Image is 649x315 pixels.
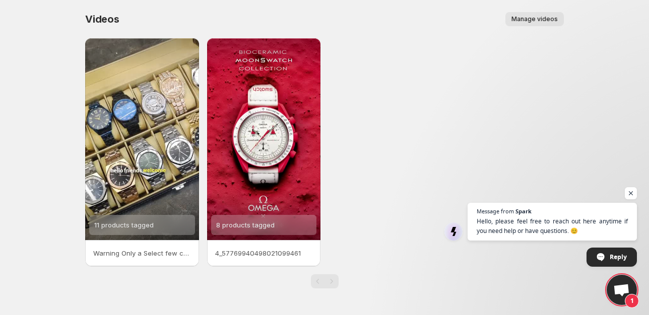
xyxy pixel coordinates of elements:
[515,208,532,214] span: Spark
[505,12,564,26] button: Manage videos
[610,248,627,266] span: Reply
[93,248,191,258] p: Warning Only a Select few can handle this Level of luxury Crafted For the Elite not the masses
[311,274,339,288] nav: Pagination
[477,208,514,214] span: Message from
[625,294,639,308] span: 1
[94,221,154,229] span: 11 products tagged
[85,13,119,25] span: Videos
[511,15,558,23] span: Manage videos
[216,221,275,229] span: 8 products tagged
[607,275,637,305] div: Open chat
[477,216,628,235] span: Hello, please feel free to reach out here anytime if you need help or have questions. 😊
[215,248,313,258] p: 4_57769940498021099461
